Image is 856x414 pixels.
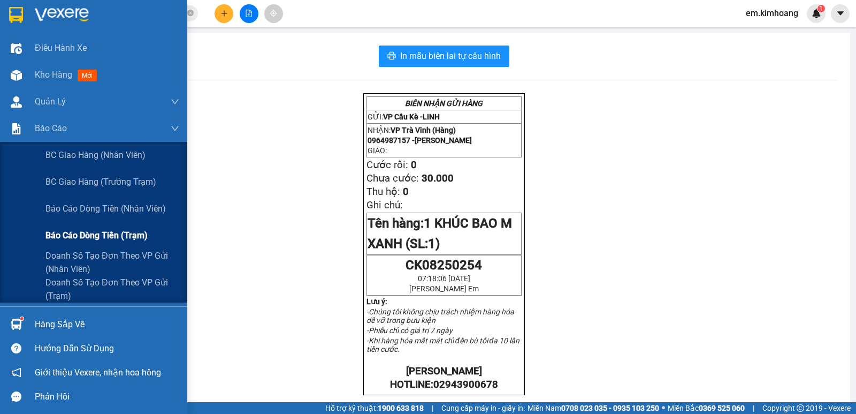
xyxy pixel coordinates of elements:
img: logo-vxr [9,7,23,23]
em: -Phiếu chỉ có giá trị 7 ngày [366,326,453,335]
span: close-circle [187,10,194,16]
img: warehouse-icon [11,43,22,54]
button: plus [215,4,233,23]
span: Cung cấp máy in - giấy in: [441,402,525,414]
strong: BIÊN NHẬN GỬI HÀNG [36,6,124,16]
span: Báo cáo dòng tiền (nhân viên) [45,202,166,215]
em: -Chúng tôi không chịu trách nhiệm hàng hóa dễ vỡ trong bưu kiện [366,307,514,325]
span: 0 [48,74,53,86]
span: Chưa cước: [366,172,419,184]
span: VP Trà Vinh (Hàng) [391,126,456,134]
span: LINH [423,112,440,121]
span: 0 [411,159,417,171]
strong: 1900 633 818 [378,404,424,412]
span: Doanh số tạo đơn theo VP gửi (nhân viên) [45,249,179,276]
span: Báo cáo dòng tiền (trạm) [45,229,148,242]
span: [PERSON_NAME] [415,136,472,145]
img: solution-icon [11,123,22,134]
button: aim [264,4,283,23]
span: Miền Nam [528,402,659,414]
span: BC giao hàng (trưởng trạm) [45,175,156,189]
img: icon-new-feature [812,9,821,18]
span: Quản Lý [35,95,66,108]
span: 0 [403,186,409,198]
strong: [PERSON_NAME] [406,365,482,377]
span: LINH [67,21,86,31]
span: question-circle [11,343,21,353]
strong: 0708 023 035 - 0935 103 250 [561,404,659,412]
strong: 0369 525 060 [699,404,745,412]
span: VP Cầu Kè - [383,112,440,121]
p: NHẬN: [4,36,156,46]
span: caret-down [836,9,845,18]
button: printerIn mẫu biên lai tự cấu hình [379,46,509,67]
span: ⚪️ [662,406,665,410]
span: Cước rồi: [3,74,45,86]
span: [PERSON_NAME] [57,48,122,58]
span: VP Cầu Kè - [22,21,86,31]
span: mới [78,70,97,81]
span: printer [387,51,396,62]
span: Ghi chú: [366,199,403,211]
strong: Lưu ý: [366,297,387,306]
span: CK08250254 [406,258,482,273]
button: caret-down [831,4,850,23]
span: em.kimhoang [737,6,807,20]
span: Doanh số tạo đơn theo VP gửi (trạm) [45,276,179,303]
img: warehouse-icon [11,96,22,108]
span: GIAO: [368,146,387,155]
img: warehouse-icon [11,319,22,330]
span: VP Trà Vinh (Hàng) [30,36,104,46]
span: | [753,402,754,414]
span: copyright [797,404,804,412]
span: 0964987157 - [4,48,122,58]
span: plus [220,10,228,17]
img: warehouse-icon [11,70,22,81]
span: down [171,97,179,106]
p: GỬI: [368,112,521,121]
span: In mẫu biên lai tự cấu hình [400,49,501,63]
span: down [171,124,179,133]
strong: BIÊN NHẬN GỬI HÀNG [405,99,483,108]
p: GỬI: [4,21,156,31]
span: message [11,392,21,402]
span: | [432,402,433,414]
span: Tên hàng: [368,216,512,251]
span: Giới thiệu Vexere, nhận hoa hồng [35,366,161,379]
span: 07:18:06 [DATE] [418,274,470,283]
span: [PERSON_NAME] Em [409,284,479,293]
span: 1 [819,5,823,12]
sup: 1 [817,5,825,12]
div: Hướng dẫn sử dụng [35,341,179,357]
button: file-add [240,4,258,23]
div: Phản hồi [35,389,179,405]
span: Báo cáo [35,122,67,135]
span: Cước rồi: [366,159,408,171]
span: Thu hộ: [366,186,400,198]
span: notification [11,367,21,378]
span: 1 KHÚC BAO M XANH (SL: [368,216,512,251]
span: GIAO: [4,59,26,70]
span: Điều hành xe [35,41,87,55]
span: Hỗ trợ kỹ thuật: [325,402,424,414]
em: -Khi hàng hóa mất mát chỉ đền bù tối đa 10 lần tiền cước. [366,336,520,353]
span: Miền Bắc [668,402,745,414]
span: aim [270,10,277,17]
span: 02943900678 [433,379,498,390]
span: Kho hàng [35,70,72,80]
strong: HOTLINE: [390,379,498,390]
span: close-circle [187,9,194,19]
span: file-add [245,10,253,17]
span: BC giao hàng (nhân viên) [45,148,146,162]
div: Hàng sắp về [35,317,179,333]
span: 30.000 [422,172,454,184]
span: 0964987157 - [368,136,472,145]
p: NHẬN: [368,126,521,134]
span: 1) [428,236,440,251]
sup: 1 [20,317,24,320]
